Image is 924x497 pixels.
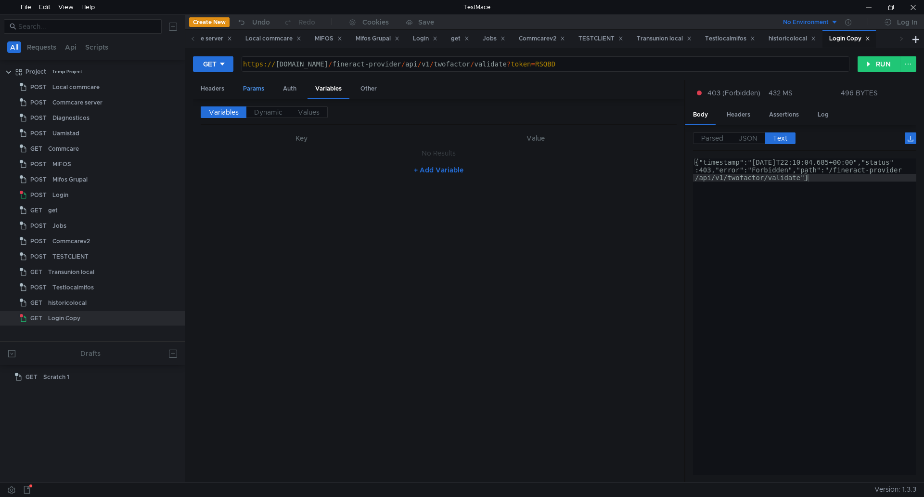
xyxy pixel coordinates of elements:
div: historicolocal [48,296,87,310]
span: POST [30,80,47,94]
span: Values [298,108,320,117]
div: Log In [897,16,917,28]
div: Uamistad [52,126,79,141]
div: Scratch 1 [43,370,69,384]
button: Api [62,41,79,53]
div: Auth [275,80,304,98]
div: 432 MS [769,89,793,97]
button: Create New [189,17,230,27]
div: Params [235,80,272,98]
button: Requests [24,41,59,53]
span: GET [30,203,42,218]
span: POST [30,157,47,171]
div: Mifos Grupal [52,172,88,187]
div: Undo [252,16,270,28]
span: GET [30,142,42,156]
span: GET [30,265,42,279]
div: Headers [719,106,758,124]
div: MIFOS [52,157,71,171]
div: get [451,34,469,44]
input: Search... [18,21,156,32]
span: GET [26,370,38,384]
th: Key [201,132,403,144]
div: Testlocalmifos [705,34,755,44]
div: Commcare [48,142,79,156]
div: No Environment [783,18,829,27]
span: POST [30,234,47,248]
div: Mifos Grupal [356,34,399,44]
div: Transunion local [48,265,94,279]
span: POST [30,280,47,295]
span: Parsed [701,134,723,143]
div: 496 BYTES [841,89,878,97]
div: TESTCLIENT [52,249,89,264]
div: Redo [298,16,315,28]
span: JSON [739,134,757,143]
div: Body [685,106,716,125]
div: Variables [308,80,349,99]
div: Drafts [80,348,101,359]
span: Version: 1.3.3 [874,483,916,497]
button: No Environment [771,14,838,30]
button: Scripts [82,41,111,53]
span: POST [30,126,47,141]
span: Text [773,134,787,143]
div: Login Copy [829,34,870,44]
button: Undo [230,15,277,29]
span: GET [30,311,42,326]
div: Headers [193,80,232,98]
span: POST [30,219,47,233]
span: 403 (Forbidden) [707,88,760,98]
div: Local commcare [52,80,100,94]
div: get [48,203,58,218]
div: Login Copy [48,311,80,326]
nz-embed-empty: No Results [422,149,456,157]
div: Diagnosticos [52,111,90,125]
div: TESTCLIENT [578,34,623,44]
span: POST [30,172,47,187]
div: Commcare server [52,95,103,110]
div: Cookies [362,16,389,28]
div: Temp Project [52,65,82,79]
div: Login [52,188,68,202]
span: POST [30,95,47,110]
div: Other [353,80,385,98]
div: Login [413,34,437,44]
div: Transunion local [637,34,692,44]
div: Commcarev2 [52,234,90,248]
button: RUN [858,56,900,72]
div: Testlocalmifos [52,280,94,295]
button: Redo [277,15,322,29]
div: Commcarev2 [519,34,565,44]
span: POST [30,188,47,202]
div: historicolocal [769,34,816,44]
span: POST [30,111,47,125]
span: Variables [209,108,239,117]
div: Project [26,65,46,79]
div: Local commcare [245,34,301,44]
div: Log [810,106,836,124]
div: Jobs [483,34,505,44]
div: MIFOS [315,34,342,44]
button: GET [193,56,233,72]
div: Assertions [761,106,807,124]
span: GET [30,296,42,310]
th: Value [403,132,669,144]
div: Commcare server [173,34,232,44]
div: Save [418,19,434,26]
div: GET [203,59,217,69]
span: POST [30,249,47,264]
button: All [7,41,21,53]
span: Dynamic [254,108,282,117]
button: + Add Variable [406,162,471,178]
div: Jobs [52,219,66,233]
